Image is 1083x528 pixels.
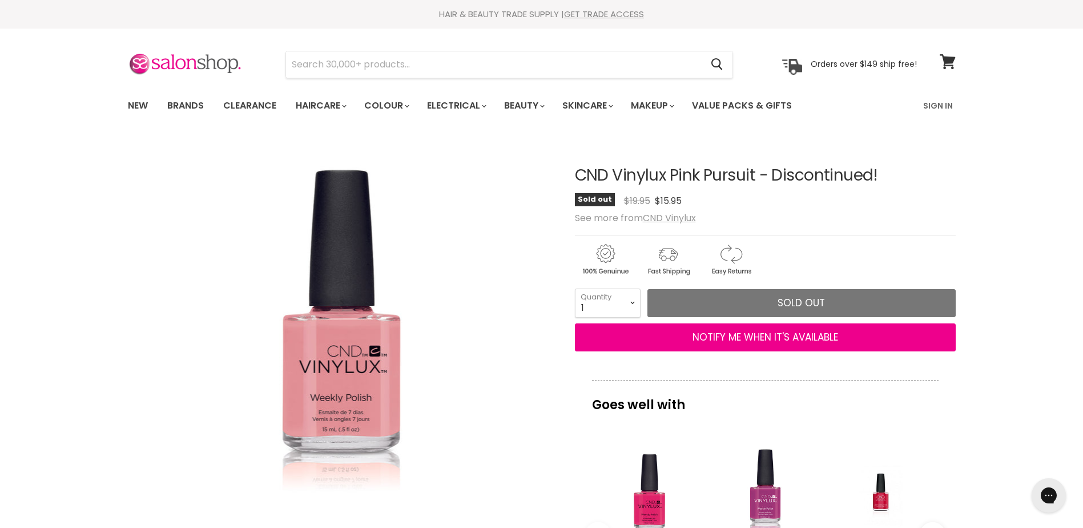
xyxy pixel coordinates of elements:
[114,89,970,122] nav: Main
[624,194,650,207] span: $19.95
[159,94,212,118] a: Brands
[286,51,702,78] input: Search
[638,242,698,277] img: shipping.gif
[356,94,416,118] a: Colour
[285,51,733,78] form: Product
[702,51,732,78] button: Search
[700,242,761,277] img: returns.gif
[119,94,156,118] a: New
[287,94,353,118] a: Haircare
[575,167,956,185] h1: CND Vinylux Pink Pursuit - Discontinued!
[575,242,635,277] img: genuine.gif
[114,9,970,20] div: HAIR & BEAUTY TRADE SUPPLY |
[916,94,960,118] a: Sign In
[575,193,615,206] span: Sold out
[683,94,800,118] a: Value Packs & Gifts
[496,94,551,118] a: Beauty
[215,94,285,118] a: Clearance
[418,94,493,118] a: Electrical
[554,94,620,118] a: Skincare
[592,380,939,418] p: Goes well with
[643,211,696,225] a: CND Vinylux
[655,194,682,207] span: $15.95
[575,289,641,317] select: Quantity
[119,89,859,122] ul: Main menu
[811,59,917,69] p: Orders over $149 ship free!
[647,289,956,318] button: Sold out
[564,8,644,20] a: GET TRADE ACCESS
[1026,474,1072,517] iframe: Gorgias live chat messenger
[778,296,825,310] span: Sold out
[575,211,696,225] span: See more from
[622,94,681,118] a: Makeup
[575,323,956,352] button: NOTIFY ME WHEN IT'S AVAILABLE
